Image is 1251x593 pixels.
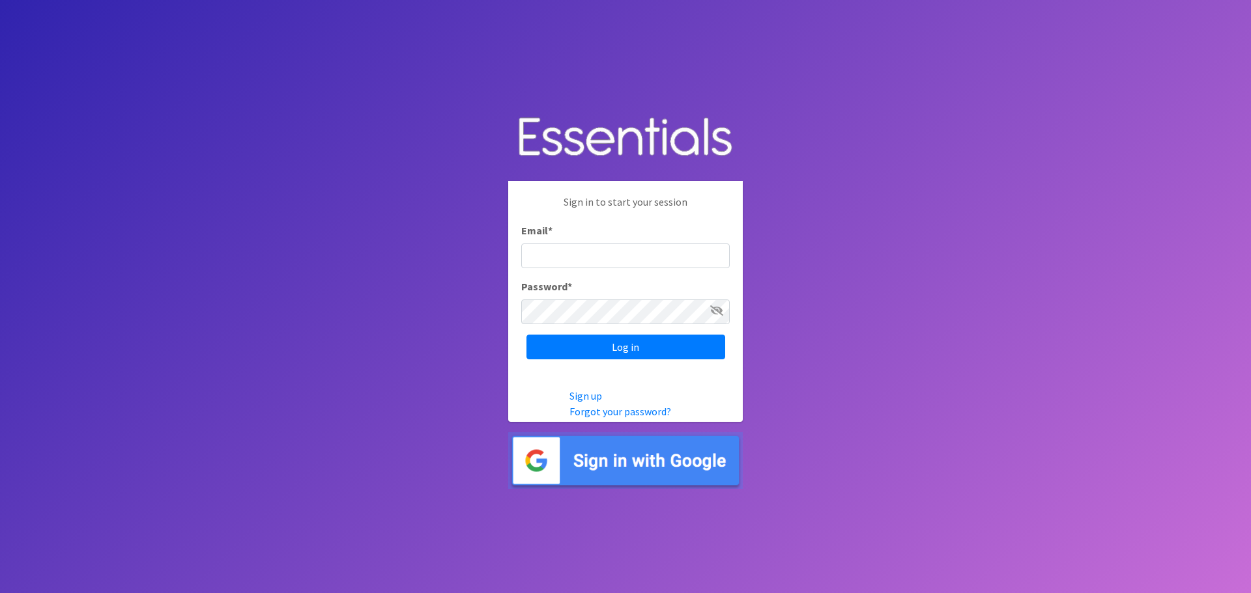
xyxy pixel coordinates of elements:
[569,389,602,402] a: Sign up
[526,335,725,359] input: Log in
[521,194,730,223] p: Sign in to start your session
[568,280,572,293] abbr: required
[569,405,671,418] a: Forgot your password?
[521,279,572,294] label: Password
[521,223,553,238] label: Email
[548,224,553,237] abbr: required
[508,432,743,489] img: Sign in with Google
[508,104,743,171] img: Human Essentials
